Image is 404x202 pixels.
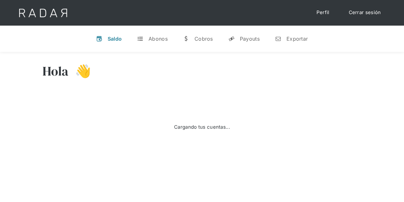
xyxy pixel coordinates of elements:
div: Cargando tus cuentas... [174,124,230,131]
div: t [137,36,143,42]
div: Payouts [240,36,260,42]
h3: Hola [42,63,69,79]
h3: 👋 [69,63,91,79]
div: Exportar [286,36,308,42]
div: w [183,36,189,42]
div: y [228,36,235,42]
div: Cobros [194,36,213,42]
a: Cerrar sesión [342,6,387,19]
div: n [275,36,281,42]
div: Saldo [108,36,122,42]
a: Perfil [310,6,336,19]
div: Abonos [149,36,168,42]
div: v [96,36,103,42]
